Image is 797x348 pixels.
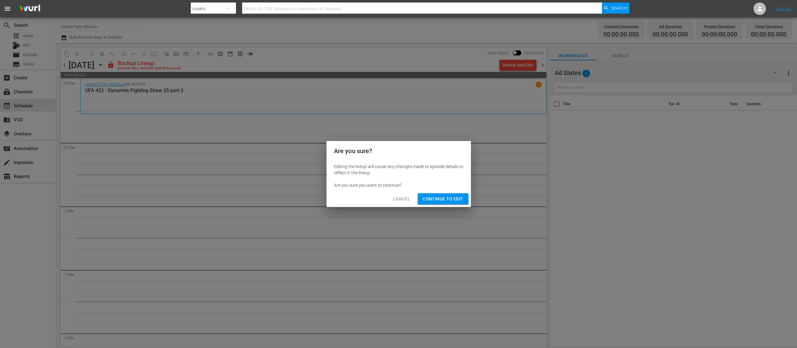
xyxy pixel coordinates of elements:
a: Sign Out [775,6,791,11]
span: Search [611,2,627,14]
span: Continue to Edit [423,195,463,203]
div: Editing the lineup will cause any changes made to episode details to reflect in the lineup. [334,163,463,176]
h2: Are you sure? [334,146,463,156]
button: Cancel [388,193,415,205]
div: Are you sure you want to continue? [334,182,463,188]
img: ans4CAIJ8jUAAAAAAAAAAAAAAAAAAAAAAAAgQb4GAAAAAAAAAAAAAAAAAAAAAAAAJMjXAAAAAAAAAAAAAAAAAAAAAAAAgAT5G... [15,2,45,16]
span: menu [4,5,11,12]
span: Cancel [393,195,410,203]
button: Continue to Edit [418,193,468,205]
